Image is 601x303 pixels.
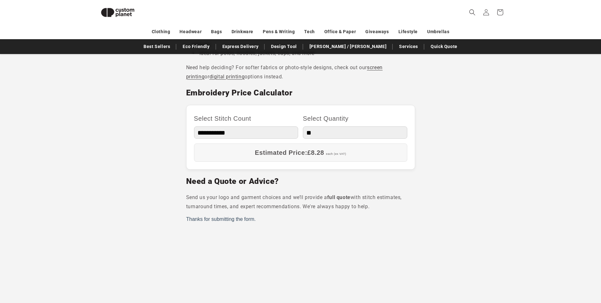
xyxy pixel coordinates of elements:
[365,26,389,37] a: Giveaways
[303,113,407,124] label: Select Quantity
[304,26,315,37] a: Tech
[324,26,356,37] a: Office & Paper
[140,41,173,52] a: Best Sellers
[209,74,245,80] a: digital printing
[152,26,170,37] a: Clothing
[186,88,415,98] h2: Embroidery Price Calculator
[186,63,415,82] p: Need help deciding? For softer fabrics or photo-style designs, check out our or options instead.
[268,41,300,52] a: Design Tool
[180,26,202,37] a: Headwear
[307,149,324,156] span: £8.28
[211,26,222,37] a: Bags
[427,26,449,37] a: Umbrellas
[186,193,415,211] p: Send us your logo and garment choices and we’ll provide a with stitch estimates, turnaround times...
[427,41,461,52] a: Quick Quote
[194,143,407,162] div: Estimated Price:
[398,26,418,37] a: Lifestyle
[326,152,346,155] span: each (ex VAT)
[219,41,262,52] a: Express Delivery
[569,273,601,303] iframe: Chat Widget
[306,41,390,52] a: [PERSON_NAME] / [PERSON_NAME]
[396,41,421,52] a: Services
[263,26,295,37] a: Pens & Writing
[232,26,253,37] a: Drinkware
[465,5,479,19] summary: Search
[96,3,140,22] img: Custom Planet
[186,176,415,186] h2: Need a Quote or Advice?
[194,113,298,124] label: Select Stitch Count
[327,194,351,200] strong: full quote
[180,41,213,52] a: Eco Friendly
